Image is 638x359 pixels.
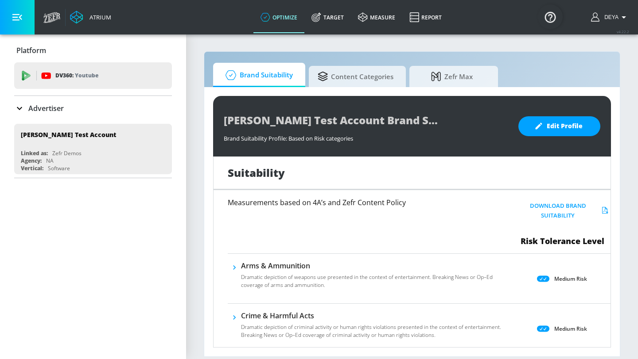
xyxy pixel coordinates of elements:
h6: Arms & Ammunition [241,261,502,271]
p: Medium Risk [554,274,587,283]
p: Youtube [75,71,98,80]
span: Brand Suitability [222,65,293,86]
button: Edit Profile [518,116,600,136]
p: Dramatic depiction of weapons use presented in the context of entertainment. Breaking News or Op–... [241,273,502,289]
div: Atrium [86,13,111,21]
span: Edit Profile [536,121,583,132]
div: Software [48,164,70,172]
span: Risk Tolerance Level [521,236,604,246]
a: Report [402,1,449,33]
h6: Crime & Harmful Acts [241,311,502,321]
div: Linked as: [21,149,48,157]
div: [PERSON_NAME] Test AccountLinked as:Zefr DemosAgency:NAVertical:Software [14,124,172,174]
p: Medium Risk [554,324,587,333]
span: login as: deya.mansell@zefr.com [601,14,619,20]
button: Open Resource Center [538,4,563,29]
p: Dramatic depiction of criminal activity or human rights violations presented in the context of en... [241,323,502,339]
p: Advertiser [28,103,64,113]
div: Agency: [21,157,42,164]
div: [PERSON_NAME] Test Account [21,130,116,139]
div: Arms & AmmunitionDramatic depiction of weapons use presented in the context of entertainment. Bre... [241,261,502,294]
div: Advertiser [14,96,172,121]
h6: Measurements based on 4A’s and Zefr Content Policy [228,199,483,206]
div: Crime & Harmful ActsDramatic depiction of criminal activity or human rights violations presented ... [241,311,502,344]
p: DV360: [55,71,98,80]
span: Zefr Max [418,66,486,87]
span: Content Categories [318,66,393,87]
a: optimize [253,1,304,33]
h1: Suitability [228,165,285,180]
span: v 4.22.2 [617,29,629,34]
div: Brand Suitability Profile: Based on Risk categories [224,130,510,142]
button: Deya [591,12,629,23]
a: Target [304,1,351,33]
p: Platform [16,46,46,55]
div: DV360: Youtube [14,62,172,89]
div: NA [46,157,54,164]
a: measure [351,1,402,33]
button: Download Brand Suitability [515,199,611,223]
div: Zefr Demos [52,149,82,157]
a: Atrium [70,11,111,24]
div: Vertical: [21,164,43,172]
div: Platform [14,38,172,63]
